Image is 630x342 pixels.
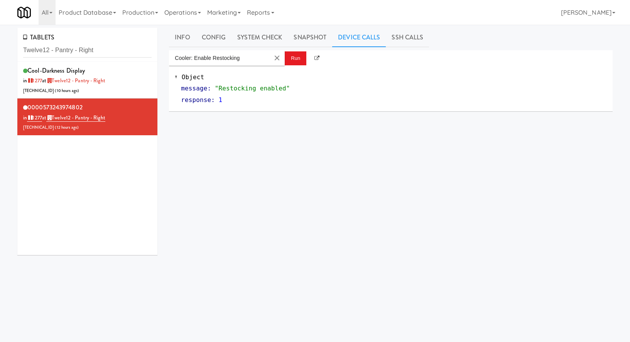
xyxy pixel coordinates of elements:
span: message [181,85,207,92]
span: in [23,114,42,121]
span: response [181,96,211,104]
a: Config [196,28,232,47]
a: Twelve12 - Pantry - Right [46,77,105,84]
a: 1277 [27,114,42,122]
span: TABLETS [23,33,54,42]
span: 0000573243974802 [27,103,83,112]
span: [TECHNICAL_ID] ( ) [23,124,79,130]
span: [TECHNICAL_ID] ( ) [23,88,79,94]
button: Run [285,51,306,65]
span: Object [182,73,204,81]
a: Snapshot [288,28,332,47]
button: Clear Input [271,52,283,64]
span: "Restocking enabled" [215,85,290,92]
a: System Check [231,28,288,47]
input: Enter api call... [169,50,269,66]
span: : [207,85,211,92]
li: cool-darkness Displayin 1277at Twelve12 - Pantry - Right[TECHNICAL_ID] (10 hours ago) [17,62,157,99]
a: Twelve12 - Pantry - Right [46,114,105,122]
span: in [23,77,42,84]
span: 12 hours ago [57,124,77,130]
a: 1277 [27,77,42,84]
span: at [42,77,105,84]
span: at [42,114,105,121]
a: SSH Calls [386,28,429,47]
img: Micromart [17,6,31,19]
span: : [211,96,215,104]
a: Info [169,28,196,47]
input: Search tablets [23,43,152,58]
span: 10 hours ago [57,88,78,94]
li: 0000573243974802in 1277at Twelve12 - Pantry - Right[TECHNICAL_ID] (12 hours ago) [17,99,157,135]
a: Device Calls [332,28,386,47]
span: 1 [219,96,223,104]
span: cool-darkness Display [27,66,85,75]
